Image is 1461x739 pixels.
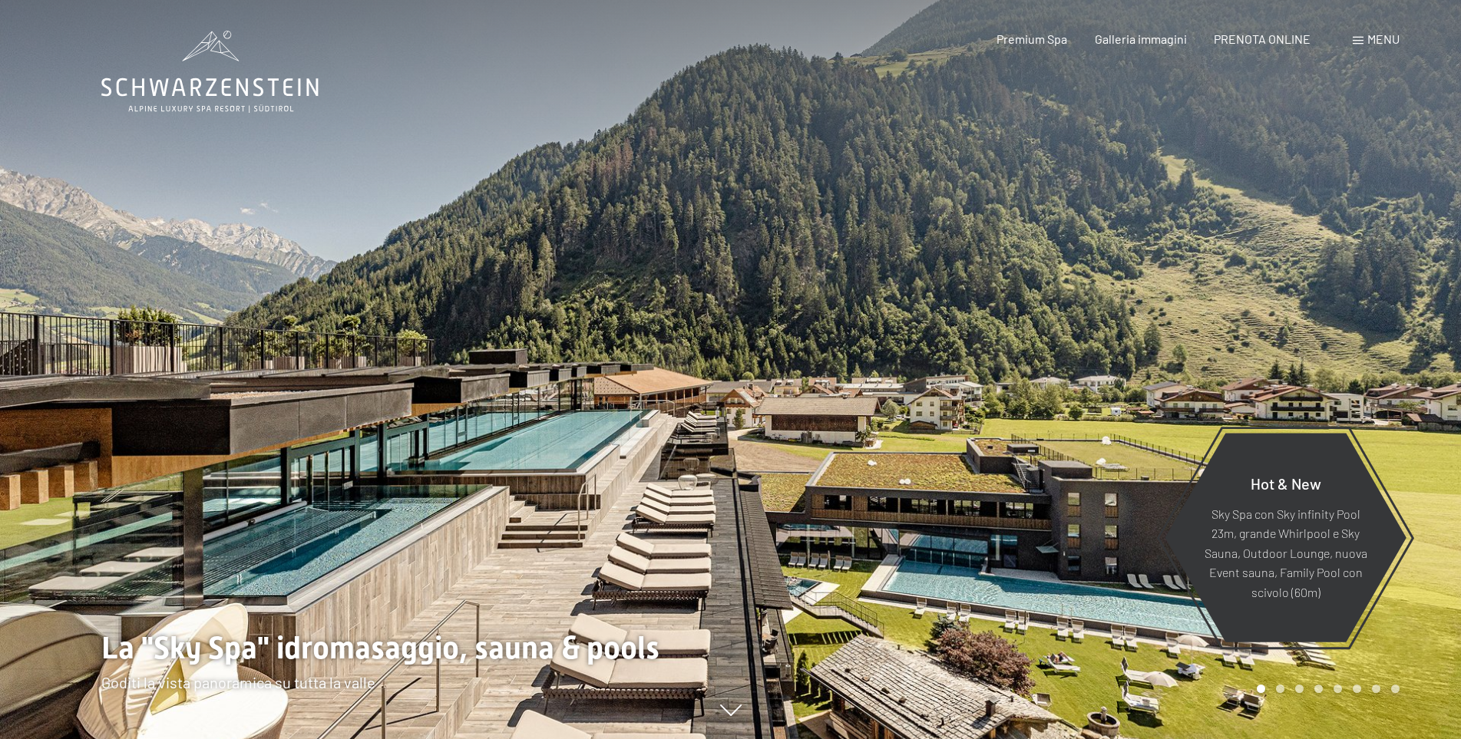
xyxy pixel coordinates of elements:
div: Carousel Page 2 [1276,685,1284,693]
a: PRENOTA ONLINE [1214,31,1311,46]
a: Galleria immagini [1095,31,1187,46]
a: Hot & New Sky Spa con Sky infinity Pool 23m, grande Whirlpool e Sky Sauna, Outdoor Lounge, nuova ... [1164,432,1407,643]
div: Carousel Page 5 [1334,685,1342,693]
div: Carousel Page 8 [1391,685,1400,693]
div: Carousel Page 1 (Current Slide) [1257,685,1265,693]
div: Carousel Page 3 [1295,685,1304,693]
span: Hot & New [1251,473,1321,492]
span: Menu [1367,31,1400,46]
div: Carousel Page 4 [1314,685,1323,693]
div: Carousel Pagination [1251,685,1400,693]
div: Carousel Page 6 [1353,685,1361,693]
a: Premium Spa [997,31,1067,46]
p: Sky Spa con Sky infinity Pool 23m, grande Whirlpool e Sky Sauna, Outdoor Lounge, nuova Event saun... [1202,503,1369,602]
div: Carousel Page 7 [1372,685,1380,693]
